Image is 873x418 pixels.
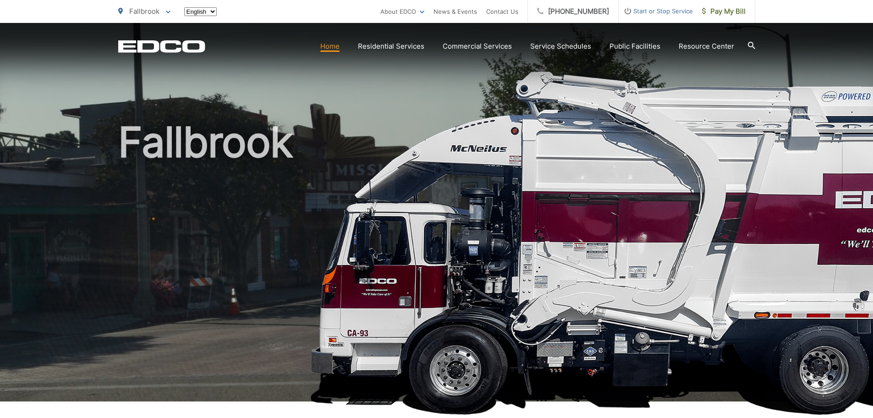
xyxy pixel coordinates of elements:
[486,6,518,17] a: Contact Us
[702,6,746,17] span: Pay My Bill
[609,41,660,52] a: Public Facilities
[129,7,159,16] span: Fallbrook
[443,41,512,52] a: Commercial Services
[184,7,217,16] select: Select a language
[118,40,205,53] a: EDCD logo. Return to the homepage.
[380,6,424,17] a: About EDCO
[530,41,591,52] a: Service Schedules
[679,41,734,52] a: Resource Center
[320,41,340,52] a: Home
[434,6,477,17] a: News & Events
[118,119,755,410] h1: Fallbrook
[358,41,424,52] a: Residential Services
